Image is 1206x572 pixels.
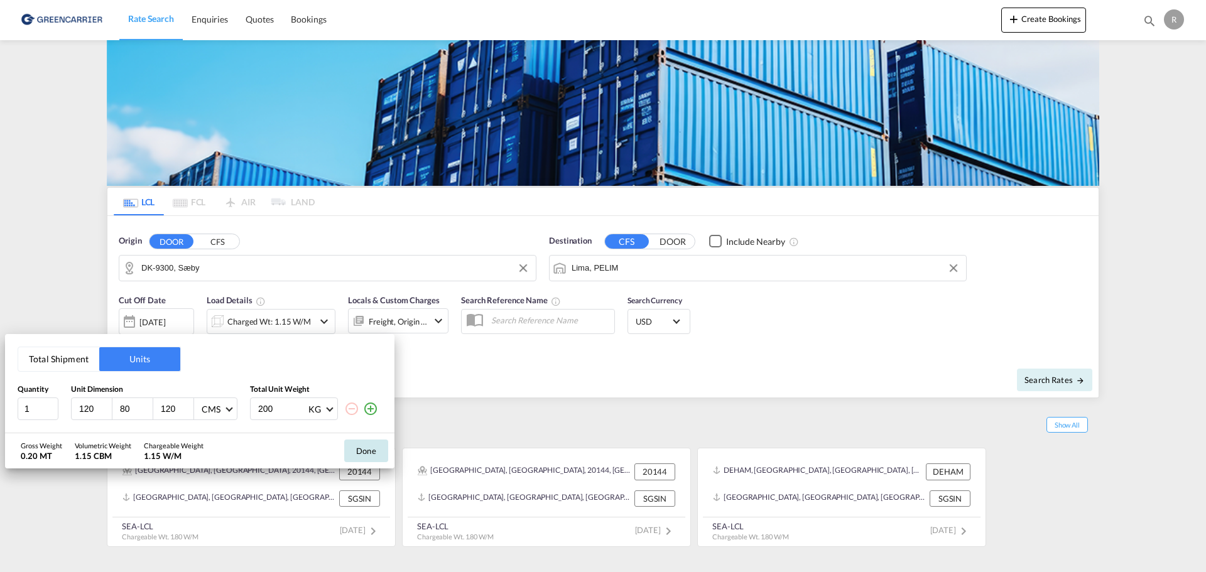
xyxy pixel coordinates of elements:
input: Enter weight [257,398,307,419]
div: Volumetric Weight [75,441,131,450]
div: 1.15 W/M [144,450,204,461]
button: Total Shipment [18,347,99,371]
div: Total Unit Weight [250,384,382,395]
div: KG [308,404,321,414]
div: Gross Weight [21,441,62,450]
md-icon: icon-plus-circle-outline [363,401,378,416]
div: 1.15 CBM [75,450,131,461]
button: Done [344,440,388,462]
input: Qty [18,397,58,420]
md-icon: icon-minus-circle-outline [344,401,359,416]
div: Unit Dimension [71,384,237,395]
div: Chargeable Weight [144,441,204,450]
div: 0.20 MT [21,450,62,461]
input: H [160,403,193,414]
div: CMS [202,404,220,414]
input: W [119,403,153,414]
button: Units [99,347,180,371]
input: L [78,403,112,414]
div: Quantity [18,384,58,395]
